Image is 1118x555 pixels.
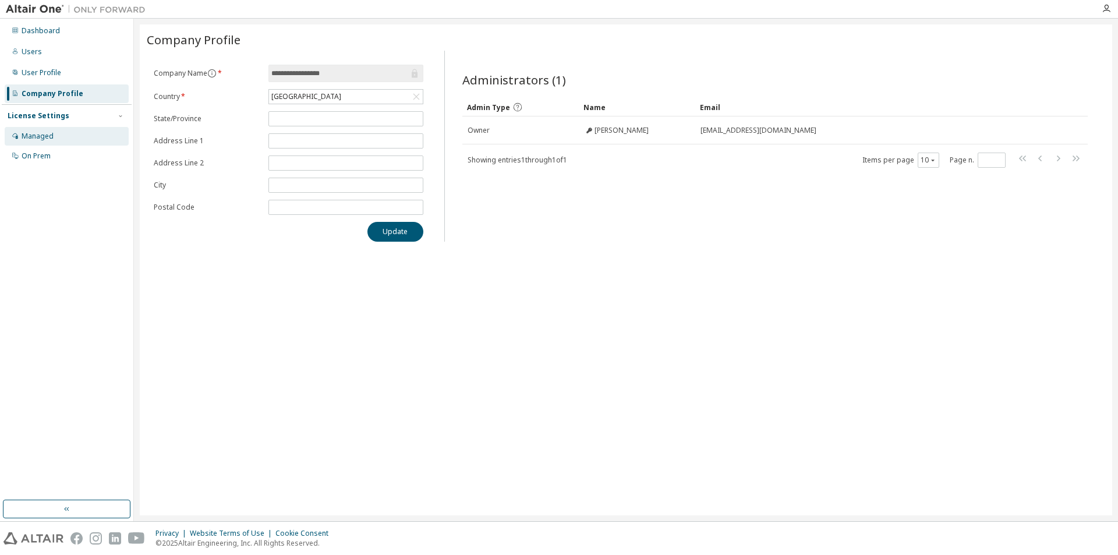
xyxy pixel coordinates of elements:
[950,153,1006,168] span: Page n.
[468,126,490,135] span: Owner
[154,136,261,146] label: Address Line 1
[154,114,261,123] label: State/Province
[154,69,261,78] label: Company Name
[700,126,816,135] span: [EMAIL_ADDRESS][DOMAIN_NAME]
[154,92,261,101] label: Country
[154,158,261,168] label: Address Line 2
[22,151,51,161] div: On Prem
[22,132,54,141] div: Managed
[109,532,121,545] img: linkedin.svg
[22,47,42,56] div: Users
[862,153,939,168] span: Items per page
[595,126,649,135] span: [PERSON_NAME]
[6,3,151,15] img: Altair One
[22,26,60,36] div: Dashboard
[462,72,566,88] span: Administrators (1)
[468,155,567,165] span: Showing entries 1 through 1 of 1
[270,90,343,103] div: [GEOGRAPHIC_DATA]
[154,181,261,190] label: City
[467,102,510,112] span: Admin Type
[154,203,261,212] label: Postal Code
[700,98,1055,116] div: Email
[207,69,217,78] button: information
[155,529,190,538] div: Privacy
[583,98,691,116] div: Name
[90,532,102,545] img: instagram.svg
[128,532,145,545] img: youtube.svg
[921,155,936,165] button: 10
[22,68,61,77] div: User Profile
[269,90,423,104] div: [GEOGRAPHIC_DATA]
[8,111,69,121] div: License Settings
[275,529,335,538] div: Cookie Consent
[367,222,423,242] button: Update
[190,529,275,538] div: Website Terms of Use
[3,532,63,545] img: altair_logo.svg
[147,31,240,48] span: Company Profile
[70,532,83,545] img: facebook.svg
[22,89,83,98] div: Company Profile
[155,538,335,548] p: © 2025 Altair Engineering, Inc. All Rights Reserved.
